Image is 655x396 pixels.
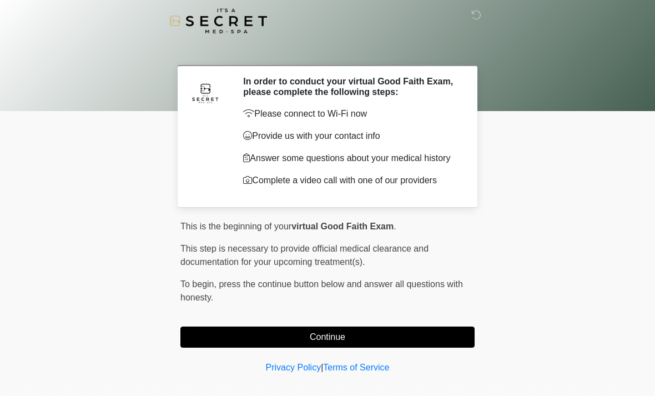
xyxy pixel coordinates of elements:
img: It's A Secret Med Spa Logo [169,8,267,33]
span: To begin, [180,279,219,289]
button: Continue [180,327,475,348]
span: This is the beginning of your [180,222,291,231]
h2: In order to conduct your virtual Good Faith Exam, please complete the following steps: [243,76,458,97]
p: Provide us with your contact info [243,129,458,143]
span: press the continue button below and answer all questions with honesty. [180,279,463,302]
a: Terms of Service [323,363,389,372]
p: Please connect to Wi-Fi now [243,107,458,121]
p: Answer some questions about your medical history [243,152,458,165]
strong: virtual Good Faith Exam [291,222,394,231]
a: | [321,363,323,372]
img: Agent Avatar [189,76,222,109]
span: . [394,222,396,231]
span: This step is necessary to provide official medical clearance and documentation for your upcoming ... [180,244,429,267]
h1: ‎ ‎ [172,40,483,61]
a: Privacy Policy [266,363,321,372]
p: Complete a video call with one of our providers [243,174,458,187]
